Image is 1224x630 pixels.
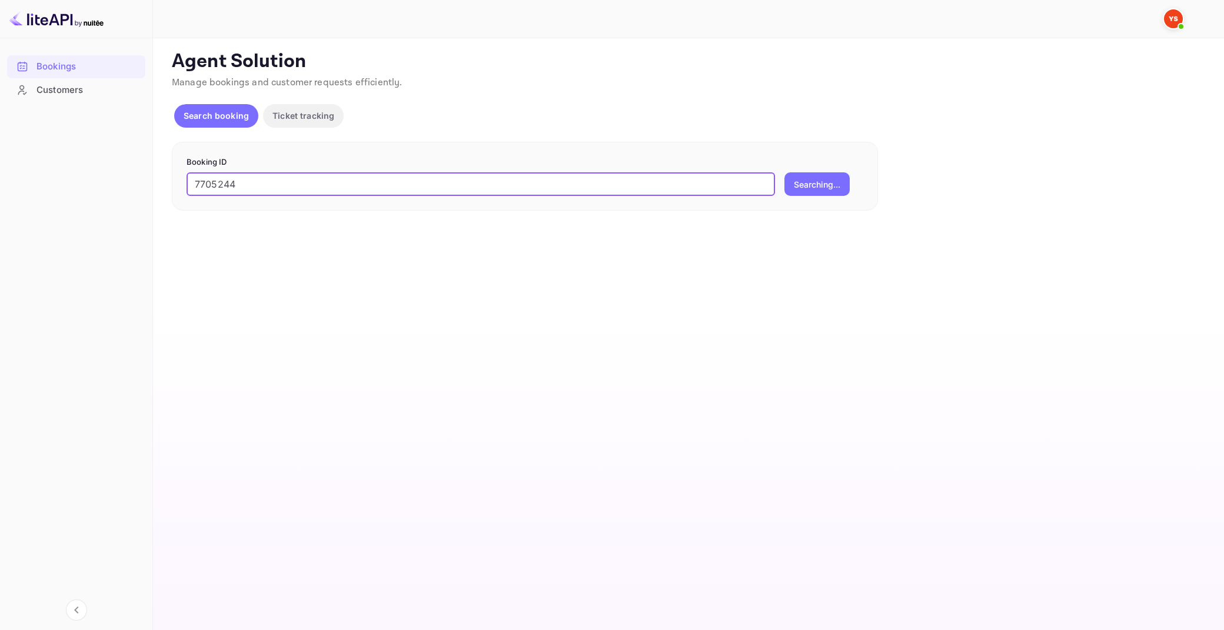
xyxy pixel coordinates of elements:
button: Collapse navigation [66,599,87,621]
div: Bookings [36,60,139,74]
img: LiteAPI logo [9,9,104,28]
div: Customers [36,84,139,97]
a: Customers [7,79,145,101]
a: Bookings [7,55,145,77]
img: Yandex Support [1164,9,1183,28]
div: Bookings [7,55,145,78]
p: Ticket tracking [272,109,334,122]
span: Manage bookings and customer requests efficiently. [172,76,403,89]
p: Agent Solution [172,50,1203,74]
div: Customers [7,79,145,102]
p: Search booking [184,109,249,122]
button: Searching... [784,172,850,196]
input: Enter Booking ID (e.g., 63782194) [187,172,775,196]
p: Booking ID [187,156,863,168]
